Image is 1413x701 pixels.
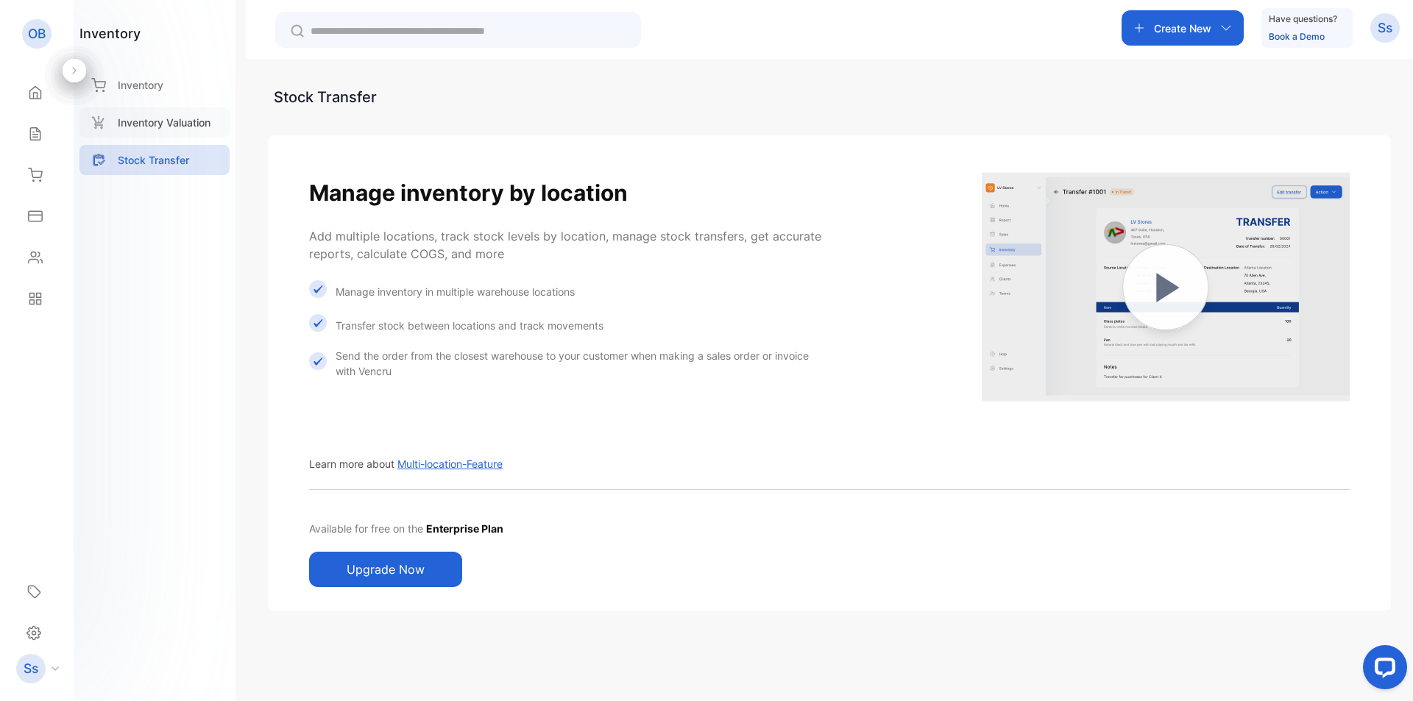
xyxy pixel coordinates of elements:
[274,86,377,108] div: Stock Transfer
[118,77,163,93] p: Inventory
[1269,12,1337,26] p: Have questions?
[1154,21,1211,36] p: Create New
[309,352,327,370] img: Icon
[24,659,38,678] p: Ss
[309,552,462,587] button: Upgrade Now
[309,522,426,535] span: Available for free on the
[79,24,141,43] h1: inventory
[309,456,503,472] p: Learn more about
[426,522,503,535] span: Enterprise Plan
[309,280,327,298] img: Icon
[394,458,503,470] a: Multi-location-Feature
[1370,10,1400,46] button: Ss
[118,152,189,168] p: Stock Transfer
[982,140,1350,438] a: Multi-location-Feature gating
[982,140,1350,434] img: Multi-location-Feature gating
[1351,639,1413,701] iframe: LiveChat chat widget
[1269,31,1325,42] a: Book a Demo
[79,145,230,175] a: Stock Transfer
[79,107,230,138] a: Inventory Valuation
[1378,18,1392,38] p: Ss
[336,284,575,299] p: Manage inventory in multiple warehouse locations
[336,318,603,333] p: Transfer stock between locations and track movements
[309,177,829,210] h1: Manage inventory by location
[309,314,327,332] img: Icon
[309,229,821,261] span: Add multiple locations, track stock levels by location, manage stock transfers, get accurate repo...
[79,70,230,100] a: Inventory
[336,348,829,379] p: Send the order from the closest warehouse to your customer when making a sales order or invoice w...
[397,458,503,470] span: Multi-location-Feature
[28,24,46,43] p: OB
[118,115,210,130] p: Inventory Valuation
[1122,10,1244,46] button: Create New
